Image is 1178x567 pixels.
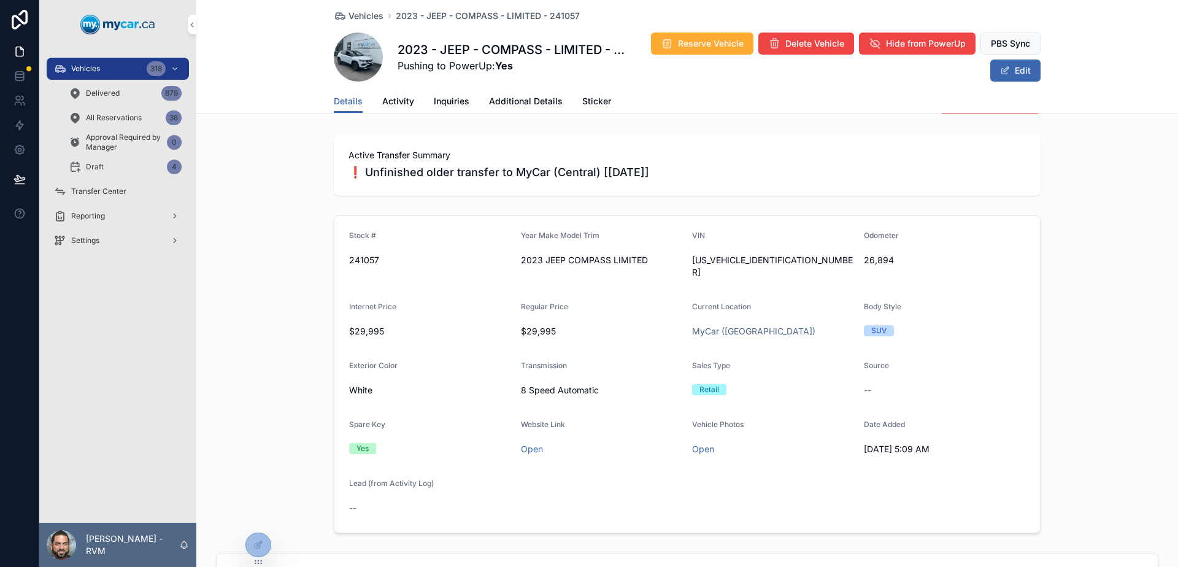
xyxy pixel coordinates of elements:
[80,15,155,34] img: App logo
[864,302,901,311] span: Body Style
[166,110,182,125] div: 36
[521,254,683,266] span: 2023 JEEP COMPASS LIMITED
[692,325,815,337] a: MyCar ([GEOGRAPHIC_DATA])
[348,10,383,22] span: Vehicles
[47,58,189,80] a: Vehicles318
[61,82,189,104] a: Delivered878
[398,58,630,73] span: Pushing to PowerUp:
[86,113,142,123] span: All Reservations
[678,37,744,50] span: Reserve Vehicle
[521,420,565,429] span: Website Link
[692,302,751,311] span: Current Location
[86,133,162,152] span: Approval Required by Manager
[864,420,905,429] span: Date Added
[651,33,753,55] button: Reserve Vehicle
[785,37,844,50] span: Delete Vehicle
[348,149,1026,161] span: Active Transfer Summary
[161,86,182,101] div: 878
[692,444,714,454] a: Open
[396,10,580,22] a: 2023 - JEEP - COMPASS - LIMITED - 241057
[147,61,166,76] div: 318
[349,325,511,337] span: $29,995
[521,325,683,337] span: $29,995
[349,384,372,396] span: White
[349,302,396,311] span: Internet Price
[864,361,889,370] span: Source
[382,90,414,115] a: Activity
[582,90,611,115] a: Sticker
[521,231,599,240] span: Year Make Model Trim
[86,162,104,172] span: Draft
[489,95,563,107] span: Additional Details
[348,164,1026,181] span: ❗ Unfinished older transfer to MyCar (Central) [[DATE]]
[71,187,126,196] span: Transfer Center
[434,90,469,115] a: Inquiries
[349,479,434,488] span: Lead (from Activity Log)
[871,325,887,336] div: SUV
[382,95,414,107] span: Activity
[349,361,398,370] span: Exterior Color
[864,254,1026,266] span: 26,894
[980,33,1041,55] button: PBS Sync
[349,502,356,514] span: --
[47,205,189,227] a: Reporting
[521,361,567,370] span: Transmission
[434,95,469,107] span: Inquiries
[495,60,513,72] strong: Yes
[699,384,719,395] div: Retail
[521,444,543,454] a: Open
[61,107,189,129] a: All Reservations36
[521,302,568,311] span: Regular Price
[489,90,563,115] a: Additional Details
[692,361,730,370] span: Sales Type
[864,231,899,240] span: Odometer
[692,254,854,279] span: [US_VEHICLE_IDENTIFICATION_NUMBER]
[47,180,189,202] a: Transfer Center
[692,420,744,429] span: Vehicle Photos
[71,236,99,245] span: Settings
[991,37,1030,50] span: PBS Sync
[886,37,966,50] span: Hide from PowerUp
[398,41,630,58] h1: 2023 - JEEP - COMPASS - LIMITED - 241057
[864,384,871,396] span: --
[167,135,182,150] div: 0
[990,60,1041,82] button: Edit
[39,49,196,268] div: scrollable content
[349,254,511,266] span: 241057
[334,95,363,107] span: Details
[167,160,182,174] div: 4
[61,156,189,178] a: Draft4
[334,90,363,114] a: Details
[71,211,105,221] span: Reporting
[356,443,369,454] div: Yes
[334,10,383,22] a: Vehicles
[47,229,189,252] a: Settings
[582,95,611,107] span: Sticker
[349,420,385,429] span: Spare Key
[349,231,376,240] span: Stock #
[86,533,179,557] p: [PERSON_NAME] - RVM
[71,64,100,74] span: Vehicles
[61,131,189,153] a: Approval Required by Manager0
[864,443,1026,455] span: [DATE] 5:09 AM
[758,33,854,55] button: Delete Vehicle
[692,231,705,240] span: VIN
[521,384,683,396] span: 8 Speed Automatic
[859,33,976,55] button: Hide from PowerUp
[86,88,120,98] span: Delivered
